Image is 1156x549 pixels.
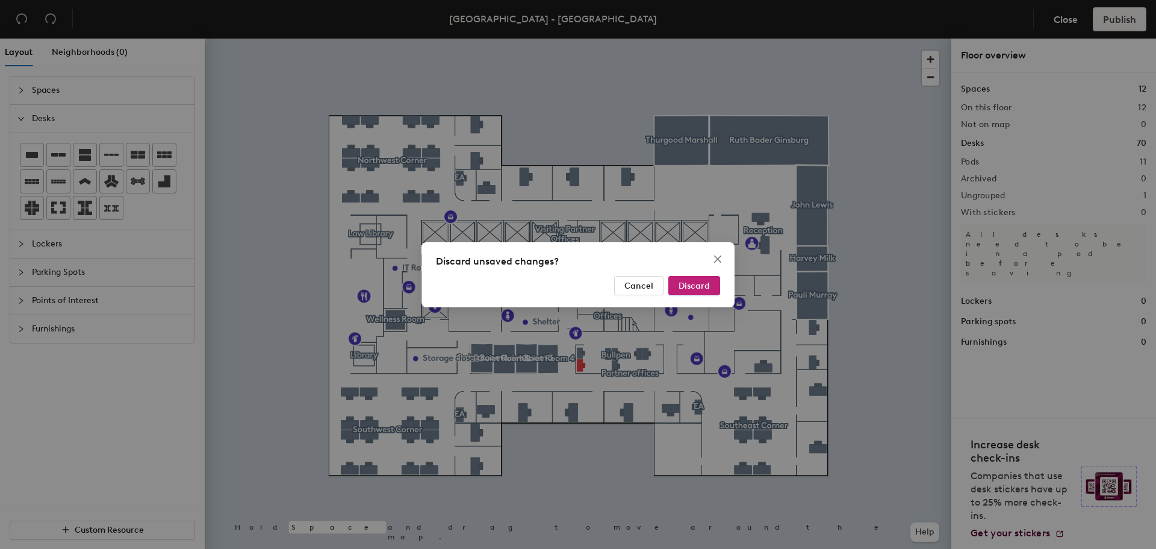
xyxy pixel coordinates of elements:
span: close [713,254,722,264]
span: Close [708,254,727,264]
button: Cancel [614,276,663,295]
button: Discard [668,276,720,295]
span: Discard [679,280,710,290]
span: Cancel [624,280,653,290]
div: Discard unsaved changes? [436,254,720,269]
button: Close [708,249,727,269]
